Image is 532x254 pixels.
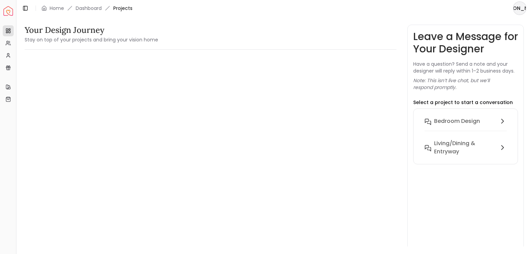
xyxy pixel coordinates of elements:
[3,6,13,16] a: Spacejoy
[50,5,64,12] a: Home
[514,2,526,14] span: [PERSON_NAME]
[25,36,158,43] small: Stay on top of your projects and bring your vision home
[25,25,158,36] h3: Your Design Journey
[413,61,518,74] p: Have a question? Send a note and your designer will reply within 1–2 business days.
[419,114,512,137] button: Bedroom design
[3,6,13,16] img: Spacejoy Logo
[413,77,518,91] p: Note: This isn’t live chat, but we’ll respond promptly.
[513,1,527,15] button: [PERSON_NAME]
[76,5,102,12] a: Dashboard
[434,117,480,125] h6: Bedroom design
[413,30,518,55] h3: Leave a Message for Your Designer
[41,5,132,12] nav: breadcrumb
[434,139,496,156] h6: Living/Dining & Entryway
[419,137,512,158] button: Living/Dining & Entryway
[113,5,132,12] span: Projects
[413,99,513,106] p: Select a project to start a conversation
